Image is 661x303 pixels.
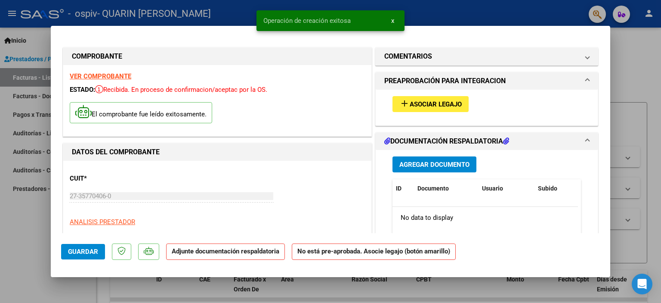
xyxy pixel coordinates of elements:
[384,76,506,86] h1: PREAPROBACIÓN PARA INTEGRACION
[392,179,414,198] datatable-header-cell: ID
[534,179,578,198] datatable-header-cell: Subido
[396,185,402,192] span: ID
[632,274,652,294] div: Open Intercom Messenger
[70,86,95,94] span: ESTADO:
[392,207,578,228] div: No data to display
[376,133,598,150] mat-expansion-panel-header: DOCUMENTACIÓN RESPALDATORIA
[70,174,158,184] p: CUIT
[68,248,98,256] span: Guardar
[391,17,394,25] span: x
[578,179,621,198] datatable-header-cell: Acción
[384,51,432,62] h1: COMENTARIOS
[70,72,131,80] a: VER COMPROBANTE
[384,13,401,28] button: x
[414,179,479,198] datatable-header-cell: Documento
[172,247,279,255] strong: Adjunte documentación respaldatoria
[482,185,503,192] span: Usuario
[538,185,557,192] span: Subido
[292,244,456,260] strong: No está pre-aprobada. Asocie legajo (botón amarillo)
[61,244,105,259] button: Guardar
[479,179,534,198] datatable-header-cell: Usuario
[72,148,160,156] strong: DATOS DEL COMPROBANTE
[376,72,598,90] mat-expansion-panel-header: PREAPROBACIÓN PARA INTEGRACION
[376,48,598,65] mat-expansion-panel-header: COMENTARIOS
[72,52,122,60] strong: COMPROBANTE
[376,90,598,125] div: PREAPROBACIÓN PARA INTEGRACION
[263,16,351,25] span: Operación de creación exitosa
[95,86,267,94] span: Recibida. En proceso de confirmacion/aceptac por la OS.
[399,98,410,109] mat-icon: add
[70,218,135,226] span: ANALISIS PRESTADOR
[384,136,509,147] h1: DOCUMENTACIÓN RESPALDATORIA
[399,161,469,169] span: Agregar Documento
[70,102,212,123] p: El comprobante fue leído exitosamente.
[392,156,476,172] button: Agregar Documento
[410,100,462,108] span: Asociar Legajo
[392,96,469,112] button: Asociar Legajo
[417,185,449,192] span: Documento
